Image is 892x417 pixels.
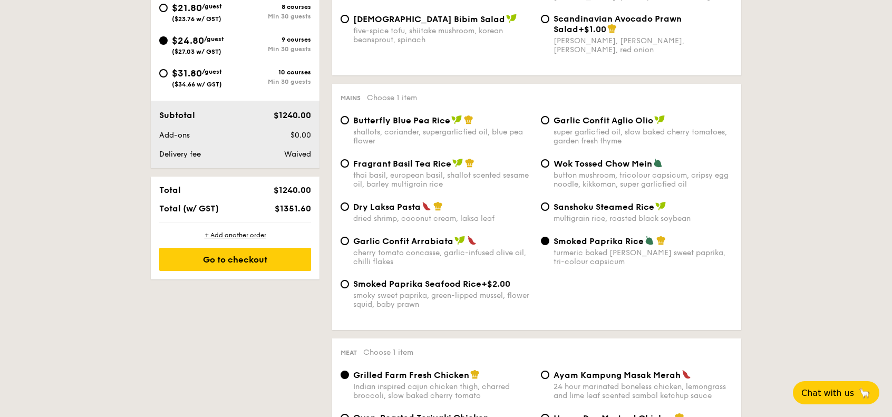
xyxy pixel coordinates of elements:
[353,115,450,125] span: Butterfly Blue Pea Rice
[274,185,311,195] span: $1240.00
[159,185,181,195] span: Total
[172,15,221,23] span: ($23.76 w/ GST)
[235,3,311,11] div: 8 courses
[341,349,357,356] span: Meat
[159,36,168,45] input: $24.80/guest($27.03 w/ GST)9 coursesMin 30 guests
[541,159,549,168] input: Wok Tossed Chow Meinbutton mushroom, tricolour capsicum, cripsy egg noodle, kikkoman, super garli...
[172,48,221,55] span: ($27.03 w/ GST)
[341,116,349,124] input: Butterfly Blue Pea Riceshallots, coriander, supergarlicfied oil, blue pea flower
[451,115,462,124] img: icon-vegan.f8ff3823.svg
[433,201,443,211] img: icon-chef-hat.a58ddaea.svg
[682,370,691,379] img: icon-spicy.37a8142b.svg
[353,128,532,146] div: shallots, coriander, supergarlicfied oil, blue pea flower
[341,202,349,211] input: Dry Laksa Pastadried shrimp, coconut cream, laksa leaf
[341,94,361,102] span: Mains
[470,370,480,379] img: icon-chef-hat.a58ddaea.svg
[858,387,871,399] span: 🦙
[353,248,532,266] div: cherry tomato concasse, garlic-infused olive oil, chilli flakes
[541,15,549,23] input: Scandinavian Avocado Prawn Salad+$1.00[PERSON_NAME], [PERSON_NAME], [PERSON_NAME], red onion
[607,24,617,33] img: icon-chef-hat.a58ddaea.svg
[172,2,202,14] span: $21.80
[159,69,168,77] input: $31.80/guest($34.66 w/ GST)10 coursesMin 30 guests
[554,214,733,223] div: multigrain rice, roasted black soybean
[554,128,733,146] div: super garlicfied oil, slow baked cherry tomatoes, garden fresh thyme
[541,116,549,124] input: Garlic Confit Aglio Oliosuper garlicfied oil, slow baked cherry tomatoes, garden fresh thyme
[341,280,349,288] input: Smoked Paprika Seafood Rice+$2.00smoky sweet paprika, green-lipped mussel, flower squid, baby prawn
[422,201,431,211] img: icon-spicy.37a8142b.svg
[554,14,682,34] span: Scandinavian Avocado Prawn Salad
[506,14,517,23] img: icon-vegan.f8ff3823.svg
[541,237,549,245] input: Smoked Paprika Riceturmeric baked [PERSON_NAME] sweet paprika, tri-colour capsicum
[363,348,413,357] span: Choose 1 item
[655,201,666,211] img: icon-vegan.f8ff3823.svg
[554,159,652,169] span: Wok Tossed Chow Mein
[353,171,532,189] div: thai basil, european basil, shallot scented sesame oil, barley multigrain rice
[172,81,222,88] span: ($34.66 w/ GST)
[541,371,549,379] input: Ayam Kampung Masak Merah24 hour marinated boneless chicken, lemongrass and lime leaf scented samb...
[554,248,733,266] div: turmeric baked [PERSON_NAME] sweet paprika, tri-colour capsicum
[202,3,222,10] span: /guest
[353,382,532,400] div: Indian inspired cajun chicken thigh, charred broccoli, slow baked cherry tomato
[353,202,421,212] span: Dry Laksa Pasta
[235,13,311,20] div: Min 30 guests
[353,370,469,380] span: Grilled Farm Fresh Chicken
[353,279,481,289] span: Smoked Paprika Seafood Rice
[341,15,349,23] input: [DEMOGRAPHIC_DATA] Bibim Saladfive-spice tofu, shiitake mushroom, korean beansprout, spinach
[341,371,349,379] input: Grilled Farm Fresh ChickenIndian inspired cajun chicken thigh, charred broccoli, slow baked cherr...
[541,202,549,211] input: Sanshoku Steamed Ricemultigrain rice, roasted black soybean
[235,36,311,43] div: 9 courses
[202,68,222,75] span: /guest
[554,202,654,212] span: Sanshoku Steamed Rice
[467,236,477,245] img: icon-spicy.37a8142b.svg
[172,35,204,46] span: $24.80
[645,236,654,245] img: icon-vegetarian.fe4039eb.svg
[235,45,311,53] div: Min 30 guests
[452,158,463,168] img: icon-vegan.f8ff3823.svg
[275,203,311,214] span: $1351.60
[353,26,532,44] div: five-spice tofu, shiitake mushroom, korean beansprout, spinach
[481,279,510,289] span: +$2.00
[159,203,219,214] span: Total (w/ GST)
[353,291,532,309] div: smoky sweet paprika, green-lipped mussel, flower squid, baby prawn
[290,131,311,140] span: $0.00
[274,110,311,120] span: $1240.00
[464,115,473,124] img: icon-chef-hat.a58ddaea.svg
[159,131,190,140] span: Add-ons
[172,67,202,79] span: $31.80
[554,171,733,189] div: button mushroom, tricolour capsicum, cripsy egg noodle, kikkoman, super garlicfied oil
[235,69,311,76] div: 10 courses
[454,236,465,245] img: icon-vegan.f8ff3823.svg
[159,150,201,159] span: Delivery fee
[656,236,666,245] img: icon-chef-hat.a58ddaea.svg
[353,236,453,246] span: Garlic Confit Arrabiata
[353,159,451,169] span: Fragrant Basil Tea Rice
[554,236,644,246] span: Smoked Paprika Rice
[654,115,665,124] img: icon-vegan.f8ff3823.svg
[159,248,311,271] div: Go to checkout
[284,150,311,159] span: Waived
[578,24,606,34] span: +$1.00
[159,110,195,120] span: Subtotal
[204,35,224,43] span: /guest
[465,158,474,168] img: icon-chef-hat.a58ddaea.svg
[554,115,653,125] span: Garlic Confit Aglio Olio
[353,14,505,24] span: [DEMOGRAPHIC_DATA] Bibim Salad
[801,388,854,398] span: Chat with us
[353,214,532,223] div: dried shrimp, coconut cream, laksa leaf
[341,237,349,245] input: Garlic Confit Arrabiatacherry tomato concasse, garlic-infused olive oil, chilli flakes
[554,382,733,400] div: 24 hour marinated boneless chicken, lemongrass and lime leaf scented sambal ketchup sauce
[554,370,681,380] span: Ayam Kampung Masak Merah
[235,78,311,85] div: Min 30 guests
[367,93,417,102] span: Choose 1 item
[341,159,349,168] input: Fragrant Basil Tea Ricethai basil, european basil, shallot scented sesame oil, barley multigrain ...
[159,4,168,12] input: $21.80/guest($23.76 w/ GST)8 coursesMin 30 guests
[653,158,663,168] img: icon-vegetarian.fe4039eb.svg
[554,36,733,54] div: [PERSON_NAME], [PERSON_NAME], [PERSON_NAME], red onion
[159,231,311,239] div: + Add another order
[793,381,879,404] button: Chat with us🦙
